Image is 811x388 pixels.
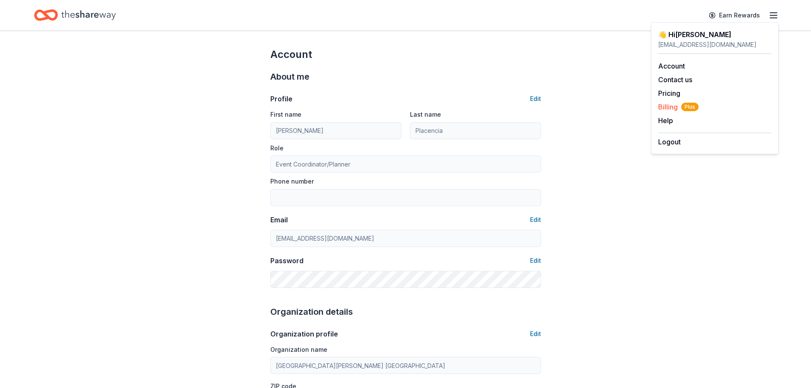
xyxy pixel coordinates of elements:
[681,103,699,111] span: Plus
[410,110,441,119] label: Last name
[270,144,284,152] label: Role
[658,137,681,147] button: Logout
[270,256,304,266] div: Password
[658,75,692,85] button: Contact us
[658,40,771,50] div: [EMAIL_ADDRESS][DOMAIN_NAME]
[658,115,673,126] button: Help
[658,102,699,112] button: BillingPlus
[270,70,541,83] div: About me
[270,345,327,354] label: Organization name
[658,102,699,112] span: Billing
[530,329,541,339] button: Edit
[270,94,292,104] div: Profile
[270,48,541,61] div: Account
[704,8,765,23] a: Earn Rewards
[658,89,680,98] a: Pricing
[270,329,338,339] div: Organization profile
[530,215,541,225] button: Edit
[270,215,288,225] div: Email
[530,94,541,104] button: Edit
[34,5,116,25] a: Home
[270,305,541,319] div: Organization details
[270,110,301,119] label: First name
[658,29,771,40] div: 👋 Hi [PERSON_NAME]
[270,177,314,186] label: Phone number
[530,256,541,266] button: Edit
[658,62,685,70] a: Account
